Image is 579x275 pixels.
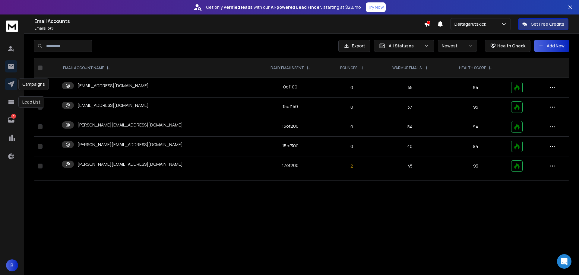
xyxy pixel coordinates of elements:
p: 0 [331,124,373,130]
a: 3 [5,114,17,126]
button: Export [338,40,370,52]
button: B [6,259,18,271]
div: EMAIL ACCOUNT NAME [63,66,110,70]
div: 15 of 150 [283,104,298,110]
td: 40 [376,137,444,156]
img: logo [6,21,18,32]
p: WARMUP EMAILS [392,66,422,70]
button: Health Check [485,40,530,52]
p: DAILY EMAILS SENT [271,66,304,70]
button: Add New [534,40,569,52]
td: 45 [376,156,444,176]
td: 93 [444,156,508,176]
p: All Statuses [389,43,422,49]
span: 5 / 5 [48,26,53,31]
p: BOUNCES [340,66,357,70]
td: 54 [376,117,444,137]
button: Get Free Credits [518,18,568,30]
div: Open Intercom Messenger [557,254,571,269]
td: 94 [444,78,508,98]
button: Newest [438,40,477,52]
td: 95 [444,98,508,117]
p: [PERSON_NAME][EMAIL_ADDRESS][DOMAIN_NAME] [78,161,183,167]
div: Campaigns [18,78,49,90]
p: Health Check [497,43,525,49]
p: HEALTH SCORE [459,66,486,70]
td: 37 [376,98,444,117]
p: Try Now [368,4,384,10]
p: [EMAIL_ADDRESS][DOMAIN_NAME] [78,102,149,108]
td: 94 [444,137,508,156]
p: Emails : [34,26,424,31]
td: 94 [444,117,508,137]
strong: verified leads [224,4,252,10]
p: Get only with our starting at $22/mo [206,4,361,10]
h1: Email Accounts [34,18,424,25]
p: 2 [331,163,373,169]
p: [EMAIL_ADDRESS][DOMAIN_NAME] [78,83,149,89]
p: [PERSON_NAME][EMAIL_ADDRESS][DOMAIN_NAME] [78,122,183,128]
td: 45 [376,78,444,98]
p: 3 [11,114,16,119]
div: 17 of 200 [282,162,299,168]
p: [PERSON_NAME][EMAIL_ADDRESS][DOMAIN_NAME] [78,142,183,148]
div: 15 of 200 [282,123,299,129]
p: Deltagarutskick [454,21,489,27]
div: 15 of 300 [282,143,299,149]
p: 0 [331,104,373,110]
strong: AI-powered Lead Finder, [271,4,322,10]
div: Lead List [18,96,44,108]
button: Try Now [366,2,386,12]
p: Get Free Credits [531,21,564,27]
div: 0 of 100 [283,84,297,90]
p: 0 [331,85,373,91]
p: 0 [331,143,373,149]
